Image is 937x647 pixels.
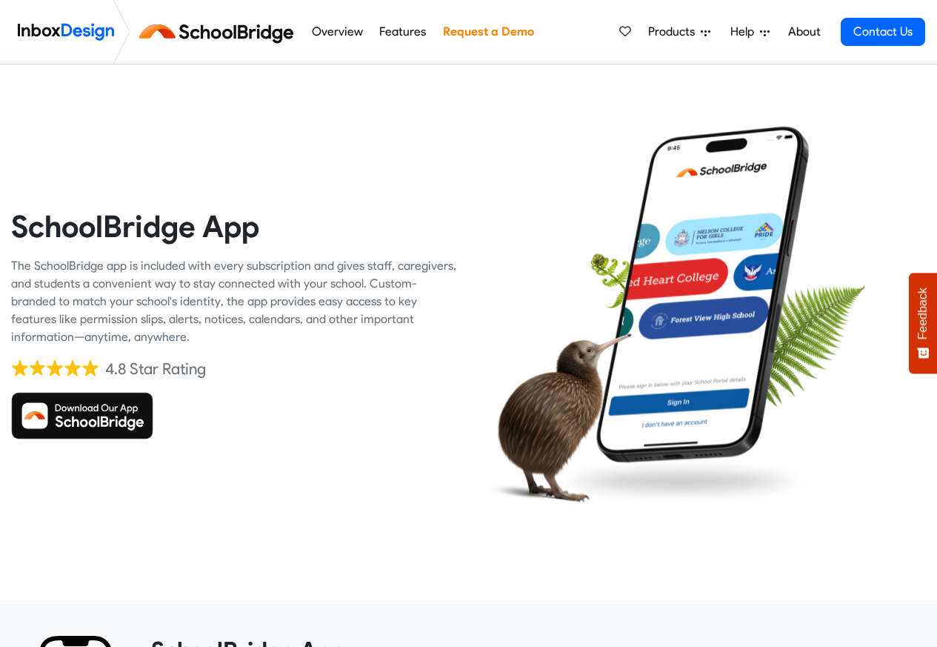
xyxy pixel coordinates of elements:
button: Feedback - Show survey [909,273,937,374]
a: Products [642,17,716,47]
img: schoolbridge logo [136,14,303,50]
img: Download SchoolBridge App [11,392,153,439]
a: Overview [307,17,367,47]
img: kiwi_bird.png [480,319,631,514]
img: shadow.png [556,454,809,508]
img: phone.png [586,125,821,463]
div: 4.8 Star Rating [105,358,206,380]
a: Contact Us [841,18,925,46]
a: Features [376,17,430,47]
a: Help [724,17,776,47]
span: Help [730,23,760,41]
div: The SchoolBridge app is included with every subscription and gives staff, caregivers, and student... [11,257,458,346]
span: Feedback [916,288,930,339]
span: Products [648,23,701,41]
a: Request a Demo [439,17,538,47]
heading: SchoolBridge App [11,208,458,245]
a: About [784,17,824,47]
